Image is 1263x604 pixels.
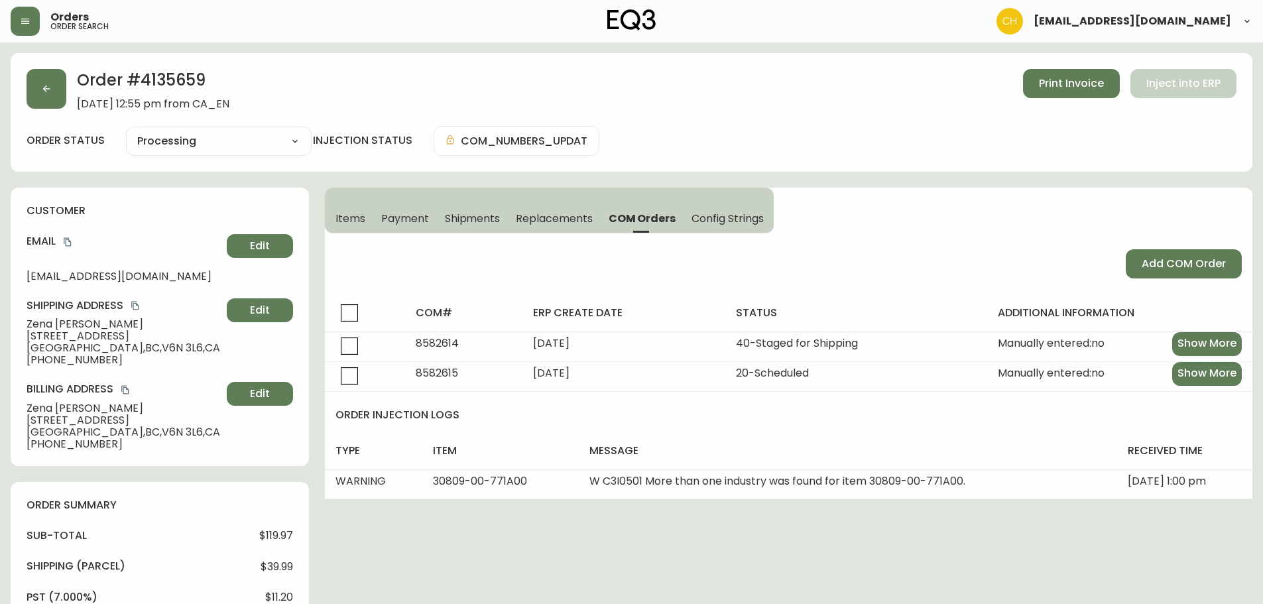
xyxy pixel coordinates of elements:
span: [DATE] 1:00 pm [1128,473,1206,489]
button: Show More [1172,362,1242,386]
span: [STREET_ADDRESS] [27,330,221,342]
span: COM Orders [609,211,676,225]
span: [DATE] [533,335,570,351]
span: [PHONE_NUMBER] [27,438,221,450]
span: Edit [250,387,270,401]
h2: Order # 4135659 [77,69,229,98]
span: Zena [PERSON_NAME] [27,402,221,414]
span: 20 - Scheduled [736,365,809,381]
h4: Shipping ( Parcel ) [27,559,125,574]
span: 8582614 [416,335,459,351]
h4: order injection logs [335,408,1252,422]
span: [DATE] [533,365,570,381]
h4: com# [416,306,512,320]
span: Shipments [445,211,501,225]
h4: type [335,444,412,458]
span: Manually entered: no [998,337,1105,349]
button: Show More [1172,332,1242,356]
button: Edit [227,298,293,322]
span: Add COM Order [1142,257,1226,271]
span: [PHONE_NUMBER] [27,354,221,366]
img: 6288462cea190ebb98a2c2f3c744dd7e [996,8,1023,34]
h4: status [736,306,977,320]
h4: erp create date [533,306,714,320]
span: 8582615 [416,365,458,381]
span: 30809-00-771A00 [433,473,527,489]
button: copy [119,383,132,396]
h4: sub-total [27,528,87,543]
span: Replacements [516,211,592,225]
h4: received time [1128,444,1242,458]
span: Show More [1177,366,1236,381]
span: Print Invoice [1039,76,1104,91]
span: Orders [50,12,89,23]
span: Edit [250,239,270,253]
span: W C3I0501 More than one industry was found for item 30809-00-771A00. [589,473,965,489]
h4: additional information [998,306,1242,320]
span: WARNING [335,473,386,489]
h4: Email [27,234,221,249]
label: order status [27,133,105,148]
button: Add COM Order [1126,249,1242,278]
button: Edit [227,382,293,406]
button: copy [129,299,142,312]
button: copy [61,235,74,249]
span: $119.97 [259,530,293,542]
span: 40 - Staged for Shipping [736,335,858,351]
h4: Billing Address [27,382,221,396]
span: Config Strings [692,211,763,225]
span: Payment [381,211,429,225]
span: $39.99 [261,561,293,573]
span: $11.20 [265,591,293,603]
span: [GEOGRAPHIC_DATA] , BC , V6N 3L6 , CA [27,342,221,354]
span: [GEOGRAPHIC_DATA] , BC , V6N 3L6 , CA [27,426,221,438]
h4: Shipping Address [27,298,221,313]
h5: order search [50,23,109,30]
img: logo [607,9,656,30]
h4: injection status [313,133,412,148]
span: Manually entered: no [998,367,1105,379]
h4: item [433,444,568,458]
button: Edit [227,234,293,258]
h4: message [589,444,1107,458]
button: Print Invoice [1023,69,1120,98]
h4: customer [27,204,293,218]
span: [EMAIL_ADDRESS][DOMAIN_NAME] [27,271,221,282]
span: Items [335,211,365,225]
span: Zena [PERSON_NAME] [27,318,221,330]
h4: order summary [27,498,293,513]
span: [EMAIL_ADDRESS][DOMAIN_NAME] [1034,16,1231,27]
span: Edit [250,303,270,318]
span: [DATE] 12:55 pm from CA_EN [77,98,229,110]
span: [STREET_ADDRESS] [27,414,221,426]
span: Show More [1177,336,1236,351]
